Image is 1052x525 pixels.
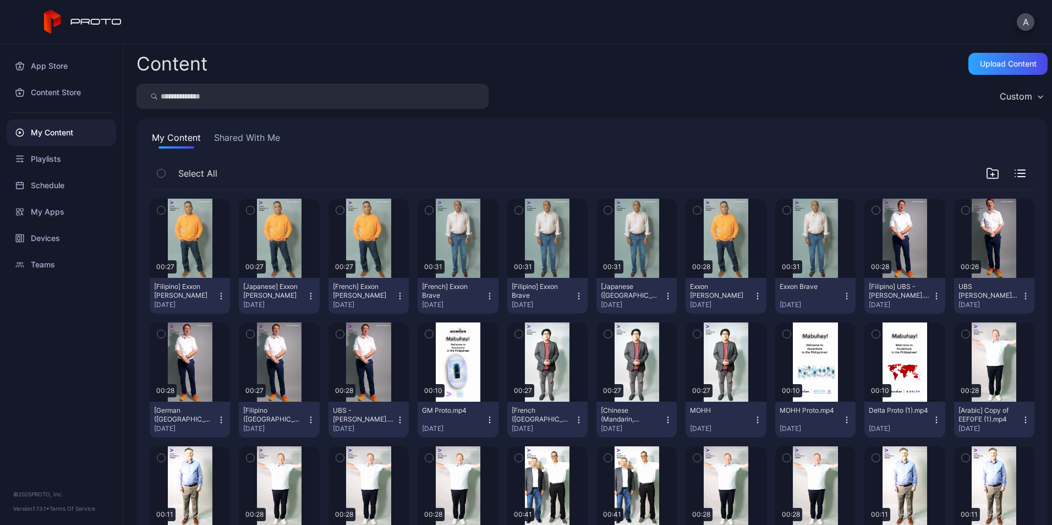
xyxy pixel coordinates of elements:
div: Exxon Brave [780,282,840,291]
button: MOHH Proto.mp4[DATE] [775,402,856,437]
div: [French (France)] MOHH [512,406,572,424]
div: [DATE] [512,424,574,433]
a: Devices [7,225,116,251]
div: GM Proto.mp4 [422,406,483,415]
div: Exxon Arnab [690,282,750,300]
div: MOHH Proto.mp4 [780,406,840,415]
button: [Arabic] Copy of EEF0FE (1).mp4[DATE] [954,402,1034,437]
div: [DATE] [958,424,1021,433]
button: [Filipino] UBS - [PERSON_NAME].mp4[DATE] [864,278,945,314]
div: [Filipino] Exxon Arnab [154,282,215,300]
div: [French] Exxon Brave [422,282,483,300]
div: UBS - Ryan.mp4 [333,406,393,424]
div: [DATE] [243,424,306,433]
div: [German (Germany)] UBS - Ryan.mp4 [154,406,215,424]
a: Terms Of Service [50,505,95,512]
div: © 2025 PROTO, Inc. [13,490,109,499]
div: [DATE] [422,424,485,433]
div: [DATE] [601,300,664,309]
button: [French] Exxon Brave[DATE] [418,278,498,314]
a: My Content [7,119,116,146]
button: Upload Content [968,53,1048,75]
div: Custom [1000,91,1032,102]
button: [Chinese (Mandarin, Simplified)] MOHH[DATE] [596,402,677,437]
div: UBS Ryan v2.mp4 [958,282,1019,300]
div: [Chinese (Mandarin, Simplified)] MOHH [601,406,661,424]
div: [DATE] [601,424,664,433]
button: [French] Exxon [PERSON_NAME][DATE] [328,278,409,314]
div: [Filipino (Philippines)] UBS - Ryan.mp4 [243,406,304,424]
a: Playlists [7,146,116,172]
button: Exxon [PERSON_NAME][DATE] [686,278,766,314]
div: [DATE] [333,424,396,433]
div: [DATE] [243,300,306,309]
span: Version 1.13.1 • [13,505,50,512]
button: A [1017,13,1034,31]
div: [Filipino] Exxon Brave [512,282,572,300]
button: MOHH[DATE] [686,402,766,437]
button: UBS [PERSON_NAME] v2.mp4[DATE] [954,278,1034,314]
button: Shared With Me [212,131,282,149]
button: [French ([GEOGRAPHIC_DATA])] MOHH[DATE] [507,402,588,437]
div: Content [136,54,207,73]
div: [Japanese] Exxon Arnab [243,282,304,300]
div: [Filipino] UBS - Ryan.mp4 [869,282,929,300]
button: [German ([GEOGRAPHIC_DATA])] UBS - [PERSON_NAME].mp4[DATE] [150,402,230,437]
div: Delta Proto (1).mp4 [869,406,929,415]
button: GM Proto.mp4[DATE] [418,402,498,437]
button: UBS - [PERSON_NAME].mp4[DATE] [328,402,409,437]
div: MOHH [690,406,750,415]
div: [DATE] [690,424,753,433]
div: [French] Exxon Arnab [333,282,393,300]
div: [DATE] [780,424,842,433]
div: [DATE] [869,300,932,309]
button: Delta Proto (1).mp4[DATE] [864,402,945,437]
a: My Apps [7,199,116,225]
div: [DATE] [512,300,574,309]
div: [DATE] [780,300,842,309]
button: [Japanese] Exxon [PERSON_NAME][DATE] [239,278,319,314]
div: [DATE] [154,300,217,309]
a: App Store [7,53,116,79]
div: [DATE] [333,300,396,309]
a: Teams [7,251,116,278]
div: [DATE] [869,424,932,433]
button: My Content [150,131,203,149]
span: Select All [178,167,217,180]
div: [DATE] [690,300,753,309]
button: [Filipino] Exxon [PERSON_NAME][DATE] [150,278,230,314]
button: [Filipino ([GEOGRAPHIC_DATA])] UBS - [PERSON_NAME].mp4[DATE] [239,402,319,437]
div: [DATE] [154,424,217,433]
button: Exxon Brave[DATE] [775,278,856,314]
div: [Arabic] Copy of EEF0FE (1).mp4 [958,406,1019,424]
a: Content Store [7,79,116,106]
div: Upload Content [980,59,1037,68]
button: [Filipino] Exxon Brave[DATE] [507,278,588,314]
div: [DATE] [422,300,485,309]
button: Custom [994,84,1048,109]
button: [Japanese ([GEOGRAPHIC_DATA])]Exxon Brave[DATE] [596,278,677,314]
div: [DATE] [958,300,1021,309]
div: [Japanese (Japan)]Exxon Brave [601,282,661,300]
a: Schedule [7,172,116,199]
